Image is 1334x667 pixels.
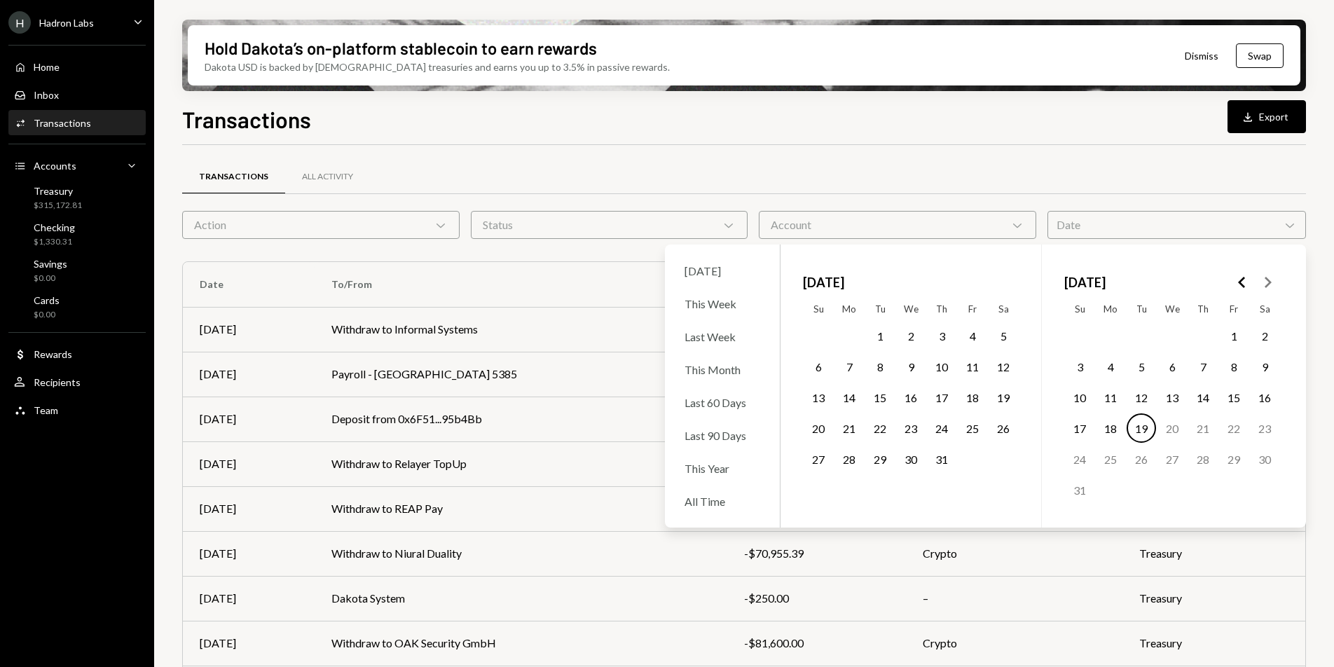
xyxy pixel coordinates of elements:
[1219,352,1249,381] button: Friday, August 8th, 2025
[1065,352,1094,381] button: Sunday, August 3rd, 2025
[834,383,864,412] button: Monday, July 14th, 2025
[958,413,987,443] button: Friday, July 25th, 2025
[1236,43,1284,68] button: Swap
[834,352,864,381] button: Monday, July 7th, 2025
[1219,321,1249,350] button: Friday, August 1st, 2025
[1188,352,1218,381] button: Thursday, August 7th, 2025
[988,298,1019,320] th: Saturday
[1219,383,1249,412] button: Friday, August 15th, 2025
[676,256,769,286] div: [DATE]
[1250,413,1279,443] button: Saturday, August 23rd, 2025
[804,413,833,443] button: Sunday, July 20th, 2025
[34,258,67,270] div: Savings
[1219,413,1249,443] button: Friday, August 22nd, 2025
[315,486,727,531] td: Withdraw to REAP Pay
[1157,298,1188,320] th: Wednesday
[989,321,1018,350] button: Saturday, July 5th, 2025
[1228,100,1306,133] button: Export
[926,298,957,320] th: Thursday
[676,453,769,483] div: This Year
[957,298,988,320] th: Friday
[34,200,82,212] div: $315,172.81
[1096,444,1125,474] button: Monday, August 25th, 2025
[34,404,58,416] div: Team
[1167,39,1236,72] button: Dismiss
[8,341,146,366] a: Rewards
[896,352,926,381] button: Wednesday, July 9th, 2025
[315,621,727,666] td: Withdraw to OAK Security GmbH
[834,413,864,443] button: Monday, July 21st, 2025
[1127,444,1156,474] button: Tuesday, August 26th, 2025
[1065,444,1094,474] button: Sunday, August 24th, 2025
[183,262,315,307] th: Date
[1096,352,1125,381] button: Monday, August 4th, 2025
[315,352,727,397] td: Payroll - [GEOGRAPHIC_DATA] 5385
[200,500,298,517] div: [DATE]
[315,307,727,352] td: Withdraw to Informal Systems
[1250,383,1279,412] button: Saturday, August 16th, 2025
[1188,444,1218,474] button: Thursday, August 28th, 2025
[8,254,146,287] a: Savings$0.00
[927,444,956,474] button: Thursday, July 31st, 2025
[1126,298,1157,320] th: Tuesday
[1188,298,1218,320] th: Thursday
[676,420,769,451] div: Last 90 Days
[200,545,298,562] div: [DATE]
[1122,531,1305,576] td: Treasury
[34,294,60,306] div: Cards
[927,383,956,412] button: Thursday, July 17th, 2025
[1230,270,1255,295] button: Go to the Previous Month
[989,413,1018,443] button: Saturday, July 26th, 2025
[896,444,926,474] button: Wednesday, July 30th, 2025
[8,369,146,394] a: Recipients
[927,352,956,381] button: Thursday, July 10th, 2025
[34,89,59,101] div: Inbox
[759,211,1036,239] div: Account
[744,590,890,607] div: -$250.00
[1157,444,1187,474] button: Wednesday, August 27th, 2025
[34,221,75,233] div: Checking
[34,61,60,73] div: Home
[182,211,460,239] div: Action
[1157,352,1187,381] button: Wednesday, August 6th, 2025
[958,352,987,381] button: Friday, July 11th, 2025
[1047,211,1306,239] div: Date
[927,413,956,443] button: Thursday, July 24th, 2025
[302,171,353,183] div: All Activity
[34,185,82,197] div: Treasury
[676,289,769,319] div: This Week
[471,211,748,239] div: Status
[8,181,146,214] a: Treasury$315,172.81
[182,105,311,133] h1: Transactions
[34,160,76,172] div: Accounts
[34,376,81,388] div: Recipients
[896,321,926,350] button: Wednesday, July 2nd, 2025
[200,366,298,383] div: [DATE]
[804,352,833,381] button: Sunday, July 6th, 2025
[1122,576,1305,621] td: Treasury
[315,531,727,576] td: Withdraw to Niural Duality
[8,290,146,324] a: Cards$0.00
[34,309,60,321] div: $0.00
[896,383,926,412] button: Wednesday, July 16th, 2025
[200,590,298,607] div: [DATE]
[8,153,146,178] a: Accounts
[1127,352,1156,381] button: Tuesday, August 5th, 2025
[8,82,146,107] a: Inbox
[34,236,75,248] div: $1,330.31
[39,17,94,29] div: Hadron Labs
[200,635,298,652] div: [DATE]
[1127,383,1156,412] button: Tuesday, August 12th, 2025
[865,444,895,474] button: Tuesday, July 29th, 2025
[1249,298,1280,320] th: Saturday
[200,455,298,472] div: [DATE]
[315,576,727,621] td: Dakota System
[895,298,926,320] th: Wednesday
[1250,321,1279,350] button: Saturday, August 2nd, 2025
[676,387,769,418] div: Last 60 Days
[1095,298,1126,320] th: Monday
[8,397,146,422] a: Team
[315,397,727,441] td: Deposit from 0x6F51...95b4Bb
[1157,413,1187,443] button: Wednesday, August 20th, 2025
[1064,267,1106,298] span: [DATE]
